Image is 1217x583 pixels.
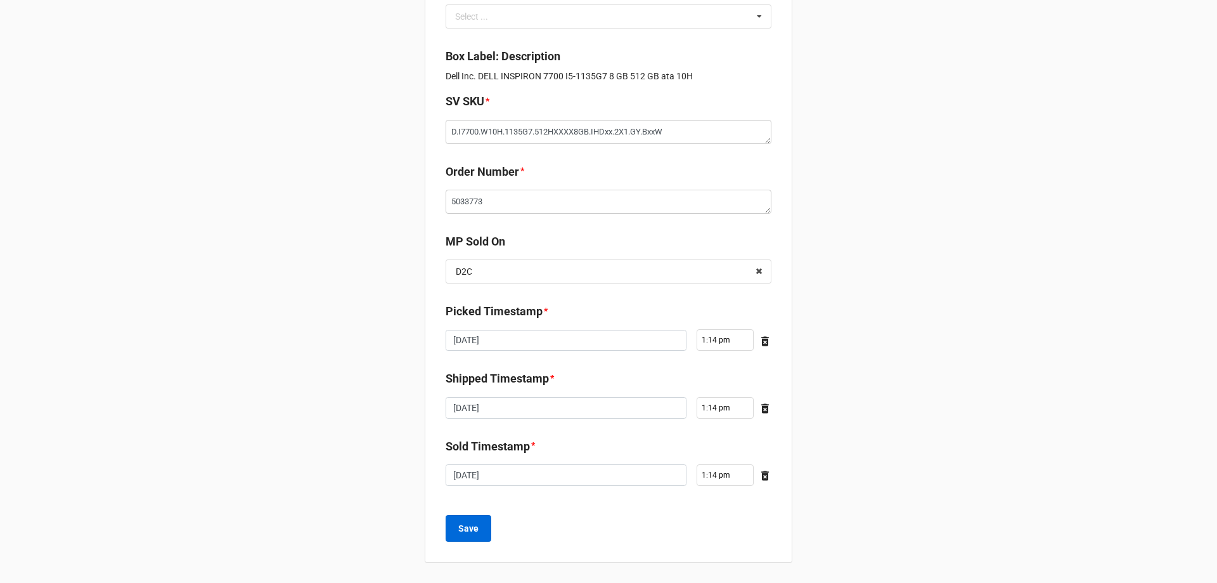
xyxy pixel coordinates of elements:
[446,49,560,63] b: Box Label: Description
[446,163,519,181] label: Order Number
[446,330,686,351] input: Date
[697,397,754,419] input: Time
[446,233,505,251] label: MP Sold On
[446,438,530,455] label: Sold Timestamp
[446,464,686,486] input: Date
[446,303,543,320] label: Picked Timestamp
[446,397,686,419] input: Date
[452,9,506,23] div: Select ...
[697,329,754,351] input: Time
[458,522,479,535] b: Save
[697,464,754,486] input: Time
[446,120,771,144] textarea: D.I7700.W10H.1135G7.512HXXXX8GB.IHDxx.2X1.GY.BxxW
[446,70,771,82] p: Dell Inc. DELL INSPIRON 7700 I5-1135G7 8 GB 512 GB ata 10H
[456,267,472,276] div: D2C
[446,515,491,542] button: Save
[446,93,484,110] label: SV SKU
[446,370,549,388] label: Shipped Timestamp
[446,190,771,214] textarea: 5033773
